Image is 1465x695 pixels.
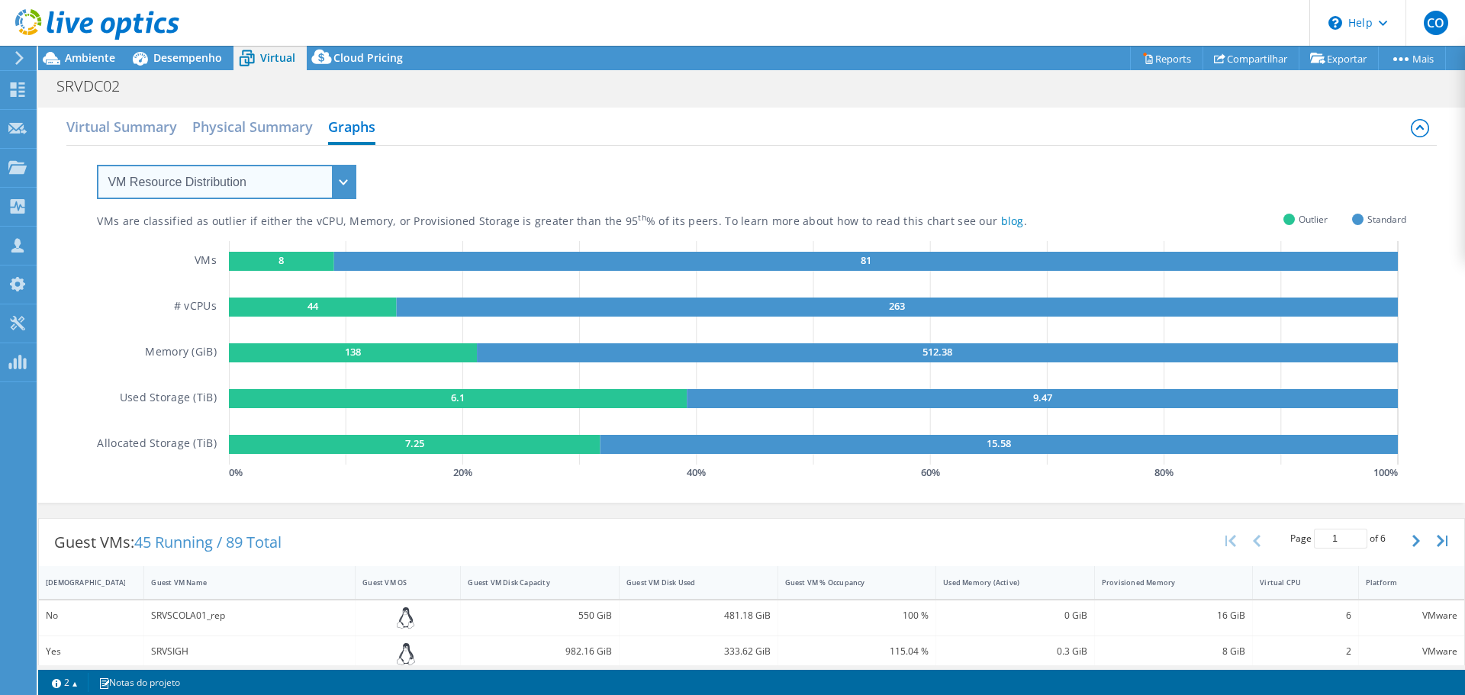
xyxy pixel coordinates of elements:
[451,391,465,404] text: 6.1
[626,607,771,624] div: 481.18 GiB
[1290,529,1386,549] span: Page of
[151,643,348,660] div: SRVSIGH
[626,578,752,587] div: Guest VM Disk Used
[153,50,222,65] span: Desempenho
[785,607,929,624] div: 100 %
[229,465,243,479] text: 0 %
[134,532,282,552] span: 45 Running / 89 Total
[1102,607,1246,624] div: 16 GiB
[626,643,771,660] div: 333.62 GiB
[987,436,1011,450] text: 15.58
[260,50,295,65] span: Virtual
[145,343,216,362] h5: Memory (GiB)
[279,253,284,267] text: 8
[943,643,1087,660] div: 0.3 GiB
[195,252,217,271] h5: VMs
[229,465,1406,480] svg: GaugeChartPercentageAxisTexta
[785,578,911,587] div: Guest VM % Occupancy
[468,578,594,587] div: Guest VM Disk Capacity
[120,389,217,408] h5: Used Storage (TiB)
[1299,211,1328,228] span: Outlier
[922,345,952,359] text: 512.38
[943,607,1087,624] div: 0 GiB
[151,607,348,624] div: SRVSCOLA01_rep
[151,578,330,587] div: Guest VM Name
[1299,47,1379,70] a: Exportar
[328,111,375,145] h2: Graphs
[50,78,143,95] h1: SRVDC02
[307,299,319,313] text: 44
[345,345,361,359] text: 138
[1260,607,1351,624] div: 6
[1373,465,1398,479] text: 100 %
[41,673,89,692] a: 2
[1001,214,1024,228] a: blog
[1378,47,1446,70] a: Mais
[687,465,706,479] text: 40 %
[468,607,612,624] div: 550 GiB
[405,436,424,450] text: 7.25
[921,465,940,479] text: 60 %
[97,435,216,454] h5: Allocated Storage (TiB)
[1203,47,1299,70] a: Compartilhar
[889,299,905,313] text: 263
[174,298,217,317] h5: # vCPUs
[1328,16,1342,30] svg: \n
[65,50,115,65] span: Ambiente
[468,643,612,660] div: 982.16 GiB
[66,111,177,142] h2: Virtual Summary
[1367,211,1406,228] span: Standard
[1260,578,1332,587] div: Virtual CPU
[1366,578,1439,587] div: Platform
[1032,391,1051,404] text: 9.47
[1424,11,1448,35] span: CO
[46,578,118,587] div: [DEMOGRAPHIC_DATA]
[97,214,1103,229] div: VMs are classified as outlier if either the vCPU, Memory, or Provisioned Storage is greater than ...
[39,519,297,566] div: Guest VMs:
[192,111,313,142] h2: Physical Summary
[943,578,1069,587] div: Used Memory (Active)
[1366,643,1457,660] div: VMware
[1154,465,1174,479] text: 80 %
[1380,532,1386,545] span: 6
[1102,578,1228,587] div: Provisioned Memory
[333,50,403,65] span: Cloud Pricing
[638,212,646,223] sup: th
[453,465,472,479] text: 20 %
[46,643,137,660] div: Yes
[1366,607,1457,624] div: VMware
[1314,529,1367,549] input: jump to page
[362,578,435,587] div: Guest VM OS
[1102,643,1246,660] div: 8 GiB
[1130,47,1203,70] a: Reports
[785,643,929,660] div: 115.04 %
[1260,643,1351,660] div: 2
[46,607,137,624] div: No
[88,673,191,692] a: Notas do projeto
[861,253,871,267] text: 81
